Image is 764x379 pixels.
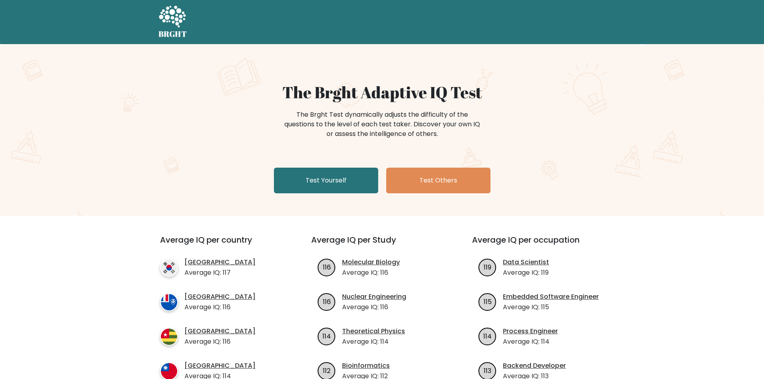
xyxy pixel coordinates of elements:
[186,83,578,102] h1: The Brght Adaptive IQ Test
[503,326,558,336] a: Process Engineer
[503,302,599,312] p: Average IQ: 115
[484,366,491,375] text: 113
[274,168,378,193] a: Test Yourself
[184,302,255,312] p: Average IQ: 116
[184,257,255,267] a: [GEOGRAPHIC_DATA]
[342,361,390,371] a: Bioinformatics
[342,337,405,347] p: Average IQ: 114
[160,328,178,346] img: country
[386,168,490,193] a: Test Others
[484,297,492,306] text: 115
[184,268,255,278] p: Average IQ: 117
[158,29,187,39] h5: BRGHT
[503,337,558,347] p: Average IQ: 114
[282,110,482,139] div: The Brght Test dynamically adjusts the difficulty of the questions to the level of each test take...
[311,235,453,254] h3: Average IQ per Study
[342,257,400,267] a: Molecular Biology
[322,331,331,340] text: 114
[160,293,178,311] img: country
[342,268,400,278] p: Average IQ: 116
[160,235,282,254] h3: Average IQ per country
[184,337,255,347] p: Average IQ: 116
[342,292,406,302] a: Nuclear Engineering
[323,262,331,272] text: 116
[472,235,614,254] h3: Average IQ per occupation
[484,262,491,272] text: 119
[323,297,331,306] text: 116
[503,268,549,278] p: Average IQ: 119
[483,331,492,340] text: 114
[503,257,549,267] a: Data Scientist
[184,361,255,371] a: [GEOGRAPHIC_DATA]
[323,366,330,375] text: 112
[158,3,187,41] a: BRGHT
[184,326,255,336] a: [GEOGRAPHIC_DATA]
[160,259,178,277] img: country
[503,361,566,371] a: Backend Developer
[342,326,405,336] a: Theoretical Physics
[342,302,406,312] p: Average IQ: 116
[503,292,599,302] a: Embedded Software Engineer
[184,292,255,302] a: [GEOGRAPHIC_DATA]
